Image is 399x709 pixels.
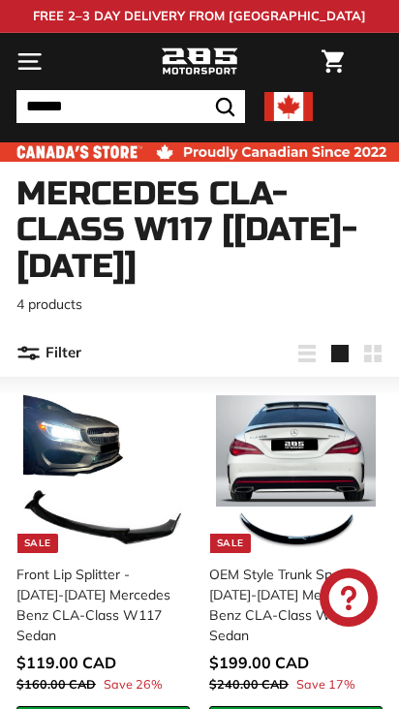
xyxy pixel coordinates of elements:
inbox-online-store-chat: Shopify online store chat [314,569,384,632]
a: Sale OEM Style Trunk Spoiler - [DATE]-[DATE] Mercedes Benz CLA-Class W117 Sedan Save 17% [209,386,383,706]
div: OEM Style Trunk Spoiler - [DATE]-[DATE] Mercedes Benz CLA-Class W117 Sedan [209,565,371,646]
div: Front Lip Splitter - [DATE]-[DATE] Mercedes Benz CLA-Class W117 Sedan [16,565,178,646]
h1: Mercedes CLA-Class W117 [[DATE]-[DATE]] [16,176,383,285]
div: Sale [210,534,251,553]
button: Filter [16,330,81,377]
img: mercedes front lip [23,394,183,554]
p: 4 products [16,294,383,315]
a: Sale mercedes front lip Front Lip Splitter - [DATE]-[DATE] Mercedes Benz CLA-Class W117 Sedan Sav... [16,386,190,706]
a: Cart [312,34,353,89]
span: $119.00 CAD [16,653,116,672]
span: $160.00 CAD [16,676,96,692]
span: $199.00 CAD [209,653,309,672]
img: Logo_285_Motorsport_areodynamics_components [161,46,238,78]
span: Save 17% [296,675,355,694]
span: Save 26% [104,675,163,694]
p: FREE 2–3 DAY DELIVERY FROM [GEOGRAPHIC_DATA] [33,7,366,26]
span: $240.00 CAD [209,676,289,692]
input: Search [16,90,245,123]
div: Sale [17,534,58,553]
